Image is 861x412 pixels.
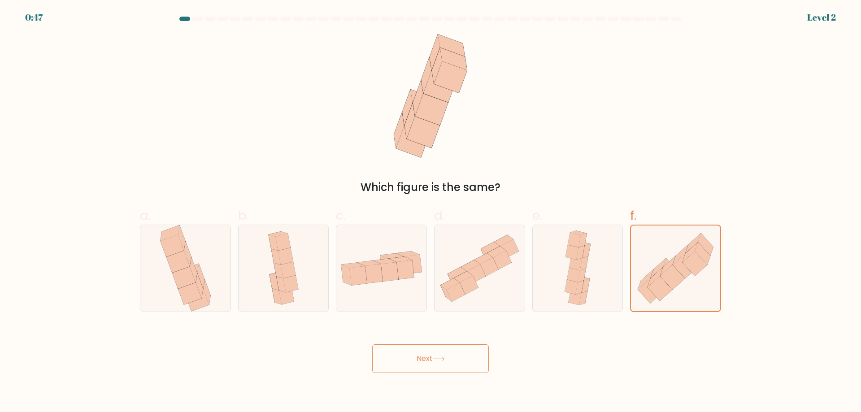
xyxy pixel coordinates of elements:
span: b. [238,207,249,224]
span: a. [140,207,151,224]
span: c. [336,207,346,224]
div: 0:47 [25,11,43,24]
span: e. [532,207,542,224]
span: d. [434,207,445,224]
span: f. [630,207,636,224]
button: Next [372,344,489,373]
div: Level 2 [807,11,836,24]
div: Which figure is the same? [145,179,716,195]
